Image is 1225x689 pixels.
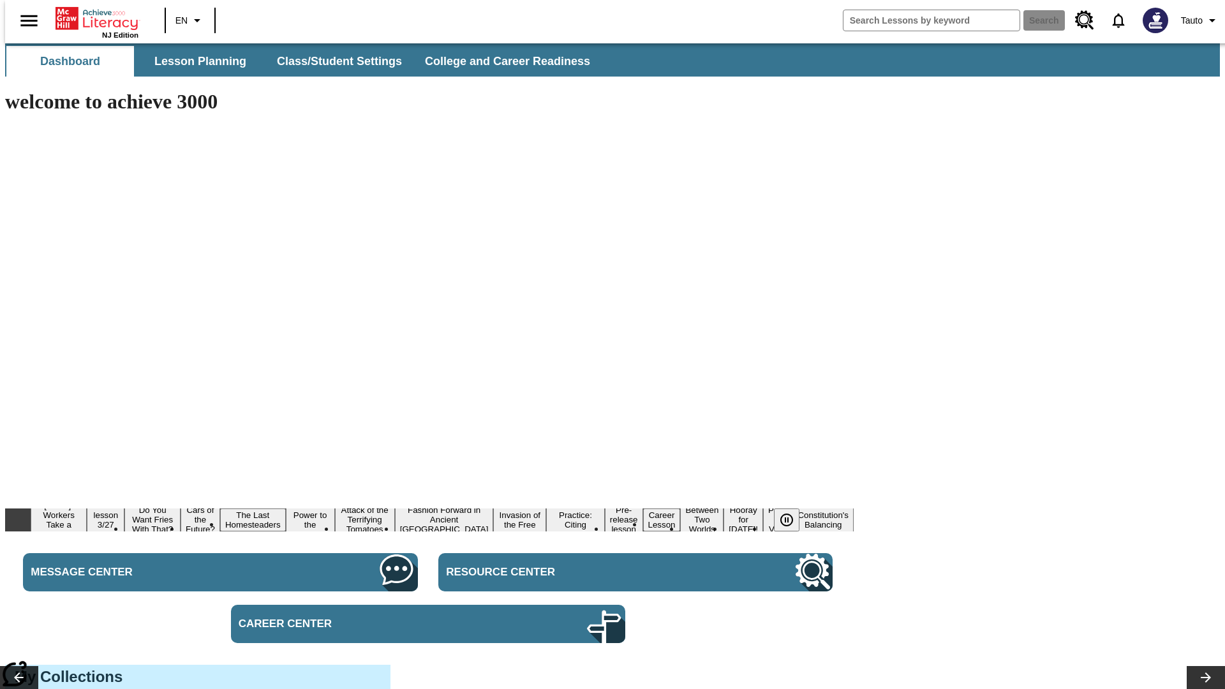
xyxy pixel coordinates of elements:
button: Slide 3 Do You Want Fries With That? [124,503,181,536]
span: Career Center [239,618,479,630]
button: Lesson Planning [137,46,264,77]
h3: My Collections [15,668,381,686]
button: Pause [774,508,799,531]
button: Slide 9 The Invasion of the Free CD [493,499,546,541]
button: Language: EN, Select a language [170,9,211,32]
button: Slide 13 Between Two Worlds [680,503,724,536]
a: Home [56,6,138,31]
span: NJ Edition [102,31,138,39]
img: Avatar [1143,8,1168,33]
button: Open side menu [10,2,48,40]
a: Resource Center, Will open in new tab [1067,3,1102,38]
a: Career Center [231,605,625,643]
a: Notifications [1102,4,1135,37]
button: Slide 4 Cars of the Future? [181,503,220,536]
button: Select a new avatar [1135,4,1176,37]
div: Pause [774,508,812,531]
button: Profile/Settings [1176,9,1225,32]
button: Slide 16 The Constitution's Balancing Act [792,499,854,541]
button: Slide 1 Labor Day: Workers Take a Stand [31,499,87,541]
a: Message Center [23,553,417,591]
button: College and Career Readiness [415,46,600,77]
span: EN [175,14,188,27]
span: Message Center [31,566,271,579]
button: Slide 14 Hooray for Constitution Day! [724,503,763,536]
h1: welcome to achieve 3000 [5,90,854,114]
div: SubNavbar [5,43,1220,77]
button: Slide 5 The Last Homesteaders [220,508,286,531]
div: SubNavbar [5,46,602,77]
span: Tauto [1181,14,1203,27]
a: Resource Center, Will open in new tab [438,553,833,591]
button: Slide 11 Pre-release lesson [605,503,643,536]
button: Slide 7 Attack of the Terrifying Tomatoes [335,503,395,536]
button: Slide 15 Point of View [763,503,792,536]
button: Slide 12 Career Lesson [643,508,681,531]
button: Class/Student Settings [267,46,412,77]
button: Slide 2 Test lesson 3/27 en [87,499,124,541]
div: Home [56,4,138,39]
input: search field [843,10,1020,31]
span: Resource Center [446,566,686,579]
button: Slide 10 Mixed Practice: Citing Evidence [546,499,605,541]
button: Dashboard [6,46,134,77]
button: Slide 8 Fashion Forward in Ancient Rome [395,503,494,536]
button: Lesson carousel, Next [1187,666,1225,689]
button: Slide 6 Solar Power to the People [286,499,335,541]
